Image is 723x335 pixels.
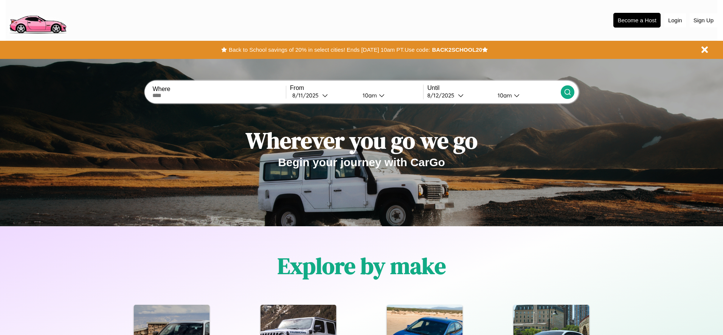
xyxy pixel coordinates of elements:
button: Sign Up [690,13,717,27]
button: Back to School savings of 20% in select cities! Ends [DATE] 10am PT.Use code: [227,45,432,55]
button: 8/11/2025 [290,91,357,99]
label: From [290,85,423,91]
button: 10am [357,91,423,99]
label: Where [152,86,285,93]
div: 10am [359,92,379,99]
div: 10am [494,92,514,99]
button: 10am [492,91,560,99]
div: 8 / 11 / 2025 [292,92,322,99]
div: 8 / 12 / 2025 [427,92,458,99]
img: logo [6,4,70,36]
label: Until [427,85,560,91]
button: Login [664,13,686,27]
b: BACK2SCHOOL20 [432,46,482,53]
button: Become a Host [613,13,661,28]
h1: Explore by make [278,250,446,281]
